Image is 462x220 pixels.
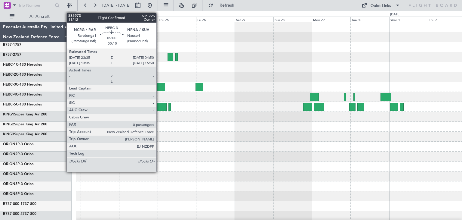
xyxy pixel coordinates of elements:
div: [DATE] [77,12,88,17]
span: HERC-5 [3,103,16,106]
span: ORION3 [3,162,17,166]
div: Thu 25 [158,17,196,22]
span: HERC-2 [3,73,16,77]
div: Mon 29 [312,17,350,22]
span: HERC-3 [3,83,16,86]
a: HERC-4C-130 Hercules [3,93,42,96]
input: Trip Number [18,1,53,10]
a: KING1Super King Air 200 [3,113,47,116]
span: ORION1 [3,143,17,146]
span: B737-800-1 [3,202,23,206]
span: B757-2 [3,53,15,57]
button: Refresh [205,1,242,10]
span: HERC-4 [3,93,16,96]
a: KING3Super King Air 200 [3,133,47,136]
span: ORION6 [3,192,17,196]
a: B757-2757 [3,53,21,57]
button: All Aircraft [7,12,65,21]
div: Quick Links [371,3,391,9]
span: KING3 [3,133,14,136]
a: B737-800-2737-800 [3,212,36,216]
a: KING2Super King Air 200 [3,123,47,126]
span: All Aircraft [16,14,63,19]
span: HERC-1 [3,63,16,67]
div: Wed 1 [389,17,428,22]
span: KING2 [3,123,14,126]
div: [DATE] [390,12,400,17]
div: Sat 27 [235,17,273,22]
span: ORION4 [3,172,17,176]
span: B737-800-2 [3,212,23,216]
a: ORION6P-3 Orion [3,192,34,196]
a: ORION3P-3 Orion [3,162,34,166]
a: HERC-3C-130 Hercules [3,83,42,86]
span: Refresh [214,3,240,8]
a: HERC-1C-130 Hercules [3,63,42,67]
span: ORION5 [3,182,17,186]
a: ORION1P-3 Orion [3,143,34,146]
div: Wed 24 [119,17,158,22]
a: ORION5P-3 Orion [3,182,34,186]
span: B757-1 [3,43,15,47]
div: Fri 26 [196,17,235,22]
a: HERC-2C-130 Hercules [3,73,42,77]
span: [DATE] - [DATE] [102,3,131,8]
a: B757-1757 [3,43,21,47]
a: HERC-5C-130 Hercules [3,103,42,106]
div: Tue 23 [81,17,119,22]
a: ORION4P-3 Orion [3,172,34,176]
a: ORION2P-3 Orion [3,152,34,156]
div: Tue 30 [350,17,389,22]
span: KING1 [3,113,14,116]
div: Sun 28 [273,17,312,22]
button: Quick Links [359,1,403,10]
a: B737-800-1737-800 [3,202,36,206]
span: ORION2 [3,152,17,156]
